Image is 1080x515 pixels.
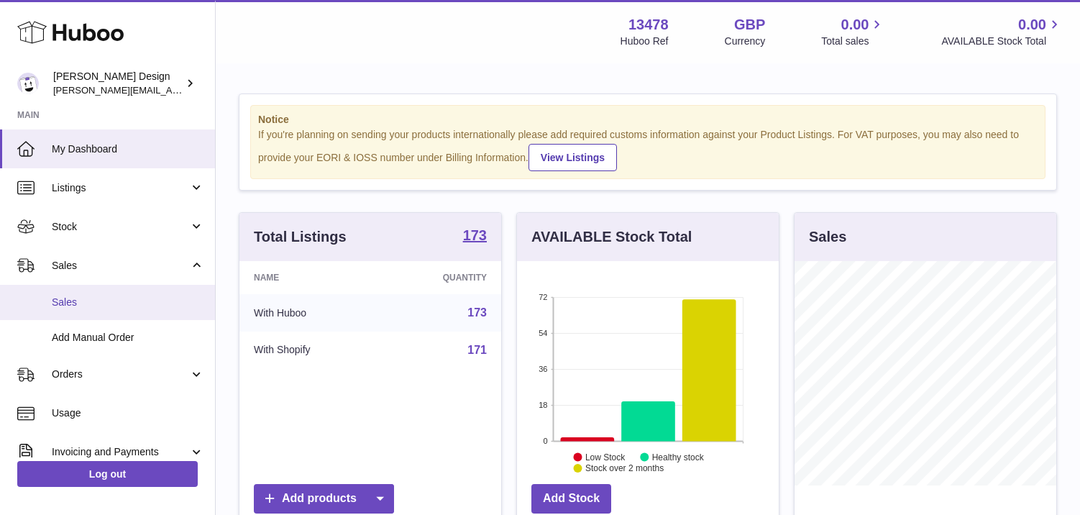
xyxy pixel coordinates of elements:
div: Huboo Ref [621,35,669,48]
span: 0.00 [1018,15,1046,35]
th: Quantity [380,261,501,294]
span: AVAILABLE Stock Total [941,35,1063,48]
span: Invoicing and Payments [52,445,189,459]
h3: Sales [809,227,846,247]
a: 173 [463,228,487,245]
a: 171 [467,344,487,356]
span: Total sales [821,35,885,48]
text: Low Stock [585,452,626,462]
a: Log out [17,461,198,487]
text: Stock over 2 months [585,463,664,473]
span: [PERSON_NAME][EMAIL_ADDRESS][PERSON_NAME][DOMAIN_NAME] [53,84,365,96]
th: Name [239,261,380,294]
text: 36 [539,365,547,373]
a: Add Stock [531,484,611,514]
a: 0.00 Total sales [821,15,885,48]
a: 0.00 AVAILABLE Stock Total [941,15,1063,48]
a: 173 [467,306,487,319]
span: Usage [52,406,204,420]
div: [PERSON_NAME] Design [53,70,183,97]
div: Currency [725,35,766,48]
td: With Shopify [239,332,380,369]
td: With Huboo [239,294,380,332]
strong: 173 [463,228,487,242]
span: Sales [52,296,204,309]
strong: Notice [258,113,1038,127]
span: Add Manual Order [52,331,204,345]
span: Sales [52,259,189,273]
strong: GBP [734,15,765,35]
span: Stock [52,220,189,234]
a: View Listings [528,144,617,171]
span: My Dashboard [52,142,204,156]
text: Healthy stock [652,452,705,462]
span: Orders [52,368,189,381]
text: 54 [539,329,547,337]
strong: 13478 [628,15,669,35]
a: Add products [254,484,394,514]
h3: AVAILABLE Stock Total [531,227,692,247]
span: 0.00 [841,15,869,35]
text: 18 [539,401,547,409]
text: 72 [539,293,547,301]
span: Listings [52,181,189,195]
h3: Total Listings [254,227,347,247]
div: If you're planning on sending your products internationally please add required customs informati... [258,128,1038,171]
text: 0 [543,437,547,445]
img: madeleine.mcindoe@gmail.com [17,73,39,94]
